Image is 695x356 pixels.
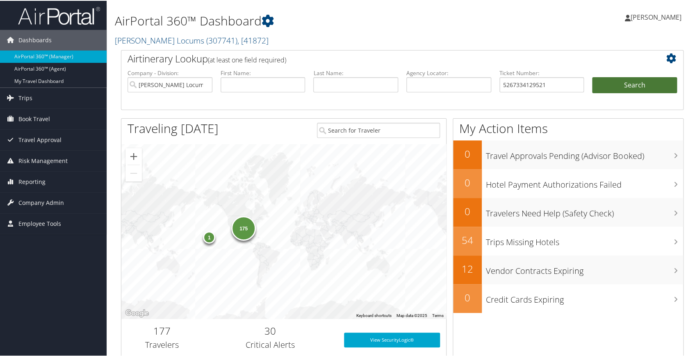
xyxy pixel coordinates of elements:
[203,230,215,242] div: 1
[206,34,237,45] span: ( 307741 )
[453,175,482,189] h2: 0
[486,145,683,161] h3: Travel Approvals Pending (Advisor Booked)
[18,108,50,129] span: Book Travel
[453,283,683,312] a: 0Credit Cards Expiring
[125,164,142,181] button: Zoom out
[453,290,482,304] h2: 0
[499,68,584,76] label: Ticket Number:
[18,5,100,25] img: airportal-logo.png
[486,174,683,190] h3: Hotel Payment Authorizations Failed
[123,307,150,318] img: Google
[18,29,52,50] span: Dashboards
[221,68,305,76] label: First Name:
[208,55,286,64] span: (at least one field required)
[128,323,196,337] h2: 177
[453,261,482,275] h2: 12
[231,215,256,240] div: 175
[453,140,683,168] a: 0Travel Approvals Pending (Advisor Booked)
[453,119,683,136] h1: My Action Items
[486,232,683,247] h3: Trips Missing Hotels
[453,232,482,246] h2: 54
[356,312,392,318] button: Keyboard shortcuts
[313,68,398,76] label: Last Name:
[128,68,212,76] label: Company - Division:
[453,168,683,197] a: 0Hotel Payment Authorizations Failed
[631,12,681,21] span: [PERSON_NAME]
[486,203,683,218] h3: Travelers Need Help (Safety Check)
[453,197,683,226] a: 0Travelers Need Help (Safety Check)
[18,129,62,149] span: Travel Approval
[344,332,440,347] a: View SecurityLogic®
[486,260,683,276] h3: Vendor Contracts Expiring
[396,312,427,317] span: Map data ©2025
[123,307,150,318] a: Open this area in Google Maps (opens a new window)
[128,119,219,136] h1: Traveling [DATE]
[592,76,677,93] button: Search
[317,122,440,137] input: Search for Traveler
[625,4,690,29] a: [PERSON_NAME]
[115,11,498,29] h1: AirPortal 360™ Dashboard
[18,171,46,191] span: Reporting
[486,289,683,305] h3: Credit Cards Expiring
[237,34,269,45] span: , [ 41872 ]
[125,147,142,164] button: Zoom in
[18,192,64,212] span: Company Admin
[453,255,683,283] a: 12Vendor Contracts Expiring
[18,150,68,170] span: Risk Management
[128,338,196,350] h3: Travelers
[406,68,491,76] label: Agency Locator:
[128,51,630,65] h2: Airtinerary Lookup
[18,213,61,233] span: Employee Tools
[432,312,444,317] a: Terms (opens in new tab)
[453,226,683,255] a: 54Trips Missing Hotels
[453,204,482,218] h2: 0
[115,34,269,45] a: [PERSON_NAME] Locums
[209,323,332,337] h2: 30
[18,87,32,108] span: Trips
[453,146,482,160] h2: 0
[209,338,332,350] h3: Critical Alerts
